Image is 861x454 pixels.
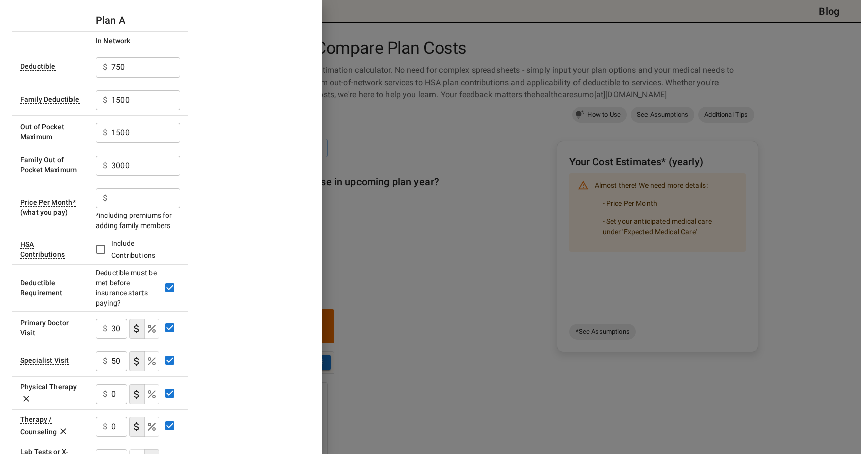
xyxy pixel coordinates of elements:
svg: Select if this service charges a copay (or copayment), a set dollar amount (e.g. $30) you pay to ... [131,355,143,367]
svg: Select if this service charges coinsurance, a percentage of the medical expense that you pay to y... [146,388,158,400]
div: Sometimes called 'Specialist' or 'Specialist Office Visit'. This is a visit to a doctor with a sp... [20,356,69,365]
button: coinsurance [144,351,159,371]
p: $ [103,388,107,400]
div: Physical Therapy [20,383,77,391]
svg: Select if this service charges a copay (or copayment), a set dollar amount (e.g. $30) you pay to ... [131,421,143,433]
div: Sometimes called 'Out of Pocket Limit' or 'Annual Limit'. This is the maximum amount of money tha... [20,123,64,141]
button: copayment [129,319,145,339]
div: Similar to deductible, but applies to your whole family. Once the total money spent by covered by... [20,95,80,104]
span: Include Contributions [111,239,155,259]
div: Deductible must be met before insurance starts paying? [96,268,159,308]
div: Leave the checkbox empty if you don't what an HSA (Health Savings Account) is. If the insurance p... [20,240,65,259]
div: Similar to Out of Pocket Maximum, but applies to your whole family. This is the maximum amount of... [20,156,77,174]
svg: Select if this service charges coinsurance, a percentage of the medical expense that you pay to y... [146,355,158,367]
p: $ [103,94,107,106]
div: Visit to your primary doctor for general care (also known as a Primary Care Provider, Primary Car... [20,319,69,337]
td: *including premiums for adding family members [88,181,188,234]
button: copayment [129,351,145,371]
div: cost type [129,351,159,371]
div: This option will be 'Yes' for most plans. If your plan details say something to the effect of 'de... [20,279,63,297]
div: cost type [129,319,159,339]
button: coinsurance [144,319,159,339]
td: (what you pay) [12,181,88,234]
svg: Select if this service charges a copay (or copayment), a set dollar amount (e.g. $30) you pay to ... [131,388,143,400]
p: $ [103,192,107,204]
button: copayment [129,384,145,404]
div: Costs for services from providers who've agreed on prices with your insurance plan. There are oft... [96,37,131,45]
p: $ [103,355,107,367]
p: $ [103,421,107,433]
p: $ [103,127,107,139]
div: A behavioral health therapy session. [20,415,57,436]
div: Amount of money you must individually pay from your pocket before the health plan starts to pay. ... [20,62,56,71]
svg: Select if this service charges coinsurance, a percentage of the medical expense that you pay to y... [146,421,158,433]
div: cost type [129,417,159,437]
svg: Select if this service charges a copay (or copayment), a set dollar amount (e.g. $30) you pay to ... [131,323,143,335]
svg: Select if this service charges coinsurance, a percentage of the medical expense that you pay to y... [146,323,158,335]
button: coinsurance [144,384,159,404]
h6: Plan A [96,12,125,28]
p: $ [103,160,107,172]
p: $ [103,323,107,335]
div: cost type [129,384,159,404]
button: coinsurance [144,417,159,437]
div: Sometimes called 'plan cost'. The portion of the plan premium that comes out of your wallet each ... [20,198,76,207]
p: $ [103,61,107,73]
button: copayment [129,417,145,437]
